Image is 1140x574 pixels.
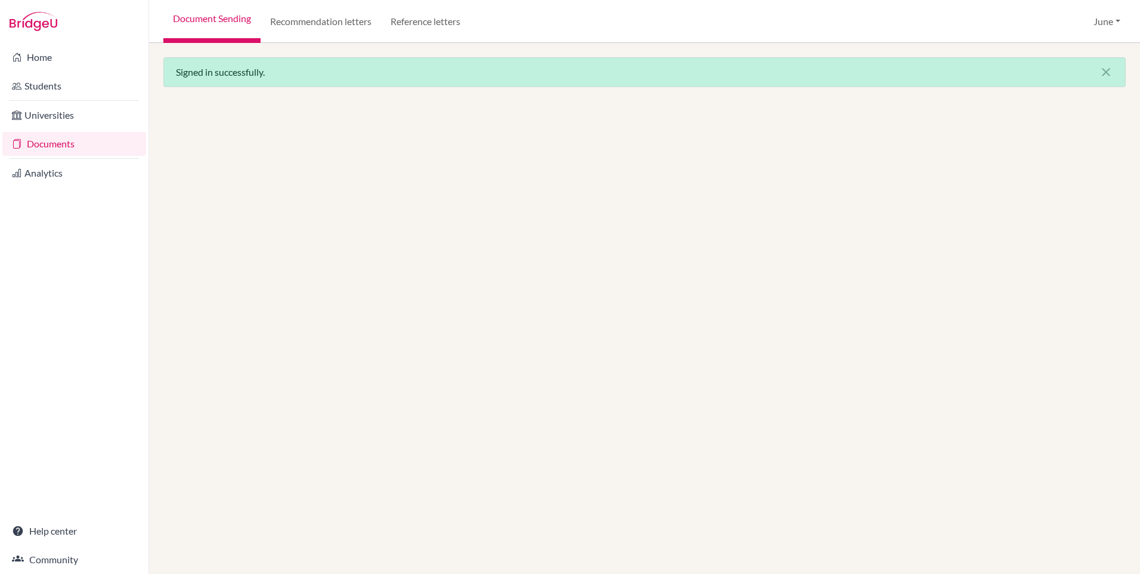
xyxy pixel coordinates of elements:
[1087,58,1125,87] button: Close
[2,519,146,543] a: Help center
[2,161,146,185] a: Analytics
[2,132,146,156] a: Documents
[1099,65,1113,79] i: close
[2,548,146,572] a: Community
[2,103,146,127] a: Universities
[10,12,57,31] img: Bridge-U
[2,74,146,98] a: Students
[1088,10,1126,33] button: June
[2,45,146,69] a: Home
[163,57,1126,87] div: Signed in successfully.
